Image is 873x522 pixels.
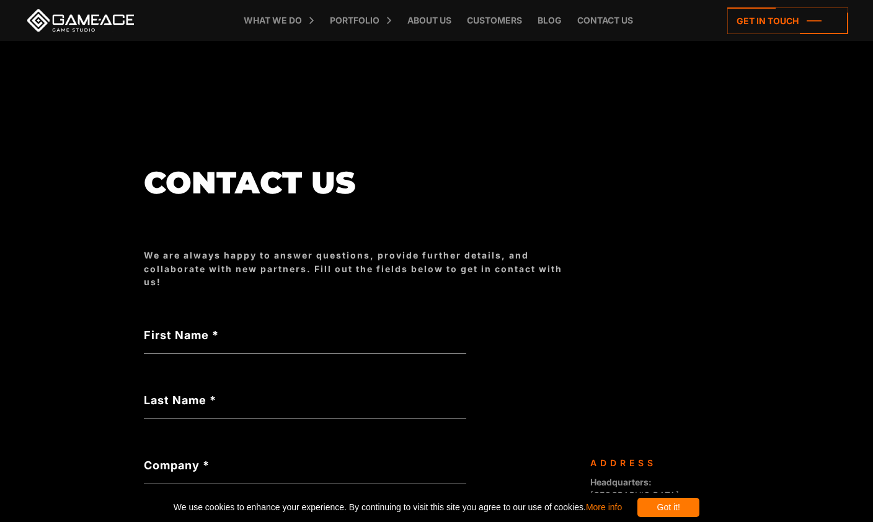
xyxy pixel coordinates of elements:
a: More info [586,502,622,512]
label: Last Name * [144,392,466,409]
div: Address [590,456,720,469]
span: We use cookies to enhance your experience. By continuing to visit this site you agree to our use ... [174,498,622,517]
div: We are always happy to answer questions, provide further details, and collaborate with new partne... [144,249,578,288]
span: [GEOGRAPHIC_DATA], [GEOGRAPHIC_DATA] [590,477,681,513]
a: Get in touch [727,7,848,34]
label: Company * [144,457,466,474]
div: Got it! [637,498,699,517]
h1: Contact us [144,166,578,199]
strong: Headquarters: [590,477,652,487]
label: First Name * [144,327,466,343]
